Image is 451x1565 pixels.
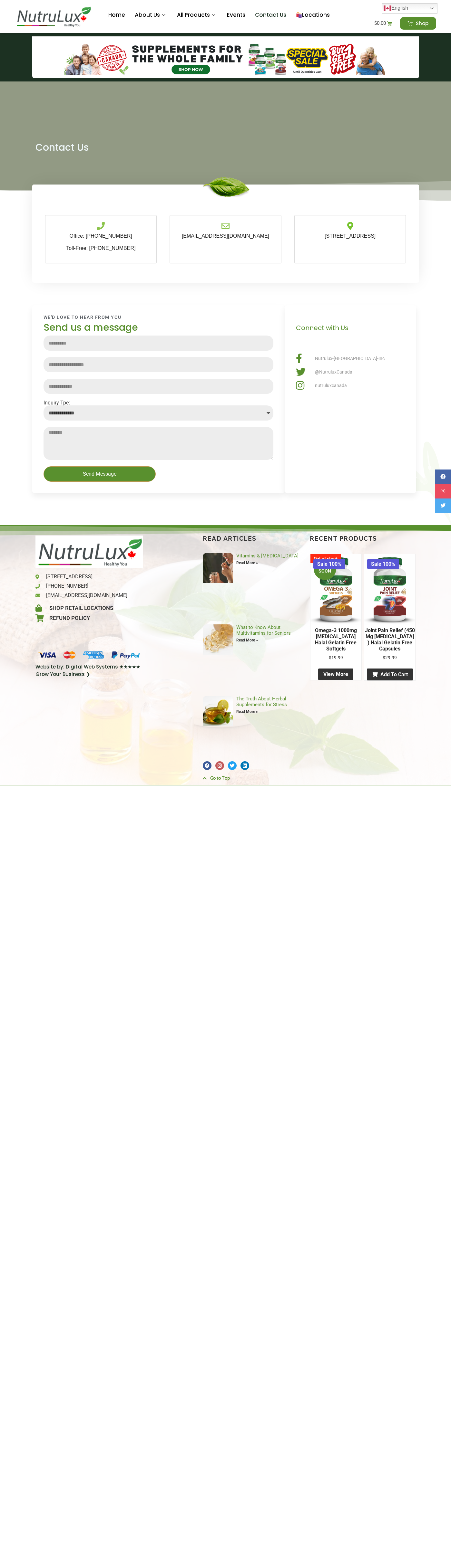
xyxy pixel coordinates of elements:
[236,624,291,636] a: What to Know About Multivitamins for Seniors
[296,354,405,363] a: Nutrulux-[GEOGRAPHIC_DATA]-Inc
[318,669,353,680] a: Read more about “Omega-3 1000mg Fish Oil Halal Gelatin Free Softgels”
[310,625,362,655] h2: Omega-3 1000mg [MEDICAL_DATA] Halal Gelatin Free Softgels
[291,2,335,28] a: Locations
[367,669,413,680] a: Add to cart: “Joint Pain Relief (450 mg Glucosamine Sulfate ) Halal Gelatin Free Capsules”
[296,325,348,331] span: Connect with Us
[44,582,88,590] span: [PHONE_NUMBER]
[236,561,258,565] a: Read more about Vitamins & Diabetes
[310,554,341,563] span: Out of stock
[44,573,93,581] span: [STREET_ADDRESS]
[236,696,287,707] a: The Truth About Herbal Supplements for Stress
[83,471,116,477] span: Send Message
[182,233,269,239] a: [EMAIL_ADDRESS][DOMAIN_NAME]
[296,12,302,18] img: 🛍️
[44,466,156,482] button: Send Message
[44,315,274,319] h2: We'd love to hear from you
[209,775,230,782] span: Go to Top
[383,655,385,660] span: $
[329,655,343,660] bdi: 19.99
[374,20,386,26] bdi: 0.00
[329,655,331,660] span: $
[313,369,352,375] span: @NutruluxCanada
[310,554,362,661] a: Sale 100% COMING SOONOut of stockOmega-3 1000mg Fish Oil Halal Gelatin Free SoftgelsOmega-3 1000m...
[382,3,437,14] a: English
[222,2,250,28] a: Events
[313,382,347,389] span: nutruluxcanada
[44,592,127,599] span: [EMAIL_ADDRESS][DOMAIN_NAME]
[35,604,143,612] a: Shop Retail Locations
[310,536,416,542] h4: Recent Products
[44,400,70,405] label: Inquiry Tpe:
[66,245,135,251] a: Toll-Free: [PHONE_NUMBER]
[236,553,299,559] a: Vitamins & [MEDICAL_DATA]
[314,557,336,580] span: COMING SOON
[384,5,391,12] img: en
[44,336,274,488] form: New Form
[367,17,400,30] a: $0.00
[44,323,274,332] h3: Send us a message
[374,20,377,26] span: $
[203,775,303,782] a: Go to Top
[35,582,143,590] a: [PHONE_NUMBER]
[400,17,436,30] a: Shop
[35,663,143,678] a: Website by: Digital Web Systems ★★★★★ Grow Your Business ❯
[172,2,222,28] a: All Products
[70,233,132,239] a: Office: [PHONE_NUMBER]
[48,604,113,612] span: Shop Retail Locations
[301,232,399,240] p: [STREET_ADDRESS]
[130,2,172,28] a: About Us
[296,367,405,377] a: @NutruluxCanada
[313,355,385,362] span: Nutrulux-[GEOGRAPHIC_DATA]-Inc
[203,536,303,542] h4: Read articles
[416,21,428,26] span: Shop
[364,554,416,624] img: Joint Pain Relief (450 mg Glucosamine Sulfate ) Halal Gelatin Free Capsules
[364,625,416,655] h2: Joint Pain Relief (450 mg [MEDICAL_DATA] ) Halal Gelatin Free Capsules
[250,2,291,28] a: Contact Us
[383,655,397,660] bdi: 29.99
[48,614,90,622] span: Refund Policy
[35,592,143,599] a: [EMAIL_ADDRESS][DOMAIN_NAME]
[103,2,130,28] a: Home
[364,554,416,661] a: Sale 100% Joint Pain Relief (450 mg [MEDICAL_DATA] ) Halal Gelatin Free Capsules $29.99
[296,381,405,390] a: nutruluxcanada
[35,143,416,152] h1: Contact Us
[310,554,362,624] img: Omega-3 1000mg Fish Oil Halal Gelatin Free Softgels
[236,638,258,642] a: Read more about What to Know About Multivitamins for Seniors
[236,709,258,714] a: Read more about The Truth About Herbal Supplements for Stress
[35,614,143,622] a: Refund Policy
